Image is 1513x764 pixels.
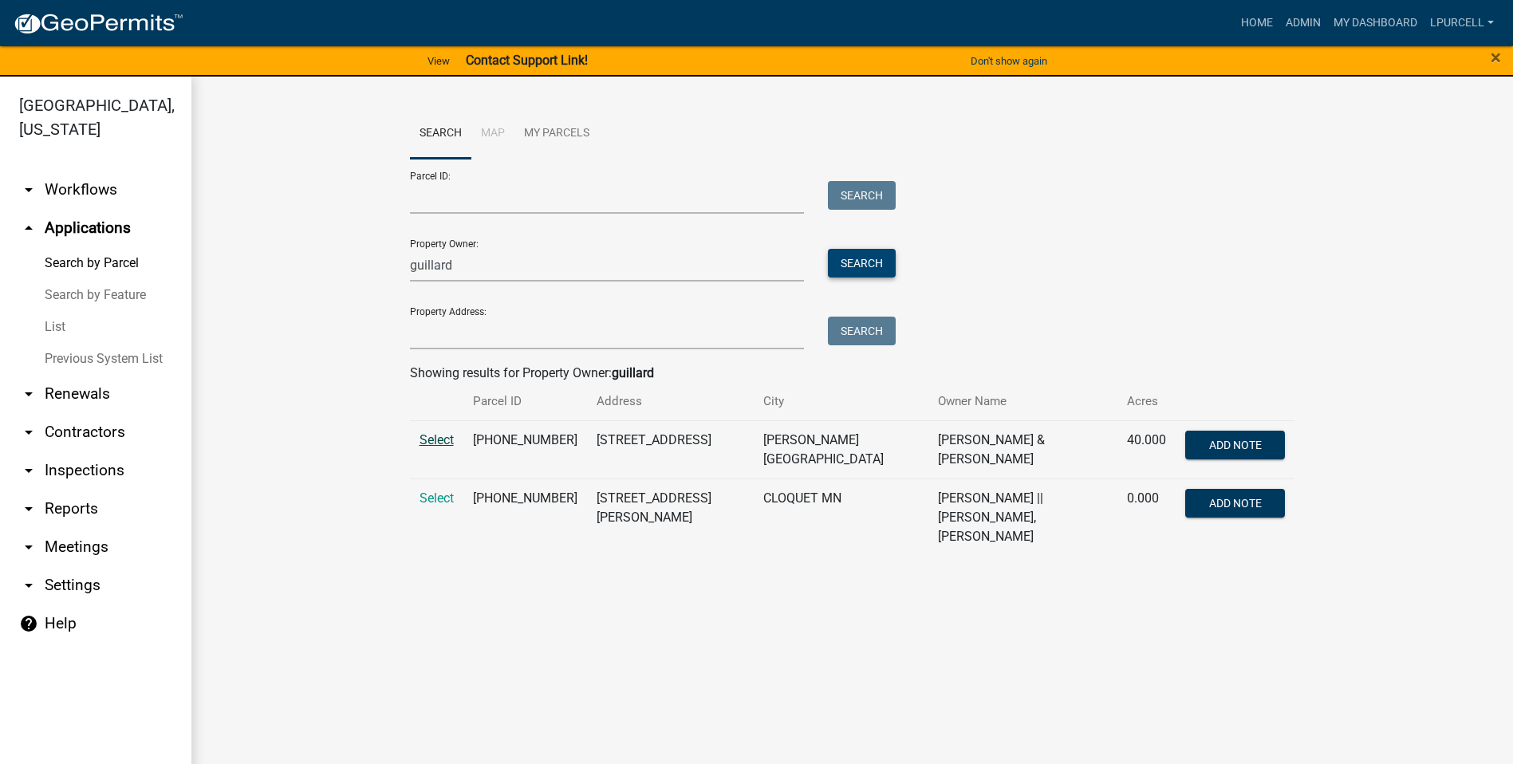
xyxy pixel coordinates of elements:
[19,180,38,199] i: arrow_drop_down
[463,478,587,556] td: [PHONE_NUMBER]
[587,478,755,556] td: [STREET_ADDRESS][PERSON_NAME]
[19,219,38,238] i: arrow_drop_up
[928,420,1118,478] td: [PERSON_NAME] & [PERSON_NAME]
[1117,420,1176,478] td: 40.000
[1117,383,1176,420] th: Acres
[754,383,928,420] th: City
[754,420,928,478] td: [PERSON_NAME] [GEOGRAPHIC_DATA]
[587,420,755,478] td: [STREET_ADDRESS]
[19,499,38,518] i: arrow_drop_down
[1491,48,1501,67] button: Close
[19,538,38,557] i: arrow_drop_down
[754,478,928,556] td: CLOQUET MN
[1327,8,1424,38] a: My Dashboard
[828,249,896,278] button: Search
[19,384,38,404] i: arrow_drop_down
[587,383,755,420] th: Address
[1424,8,1500,38] a: lpurcell
[928,383,1118,420] th: Owner Name
[1185,431,1285,459] button: Add Note
[1209,438,1262,451] span: Add Note
[19,576,38,595] i: arrow_drop_down
[420,432,454,447] a: Select
[466,53,588,68] strong: Contact Support Link!
[828,317,896,345] button: Search
[1235,8,1279,38] a: Home
[410,108,471,159] a: Search
[612,365,654,380] strong: guillard
[19,461,38,480] i: arrow_drop_down
[1491,46,1501,69] span: ×
[964,48,1054,74] button: Don't show again
[420,490,454,506] a: Select
[463,383,587,420] th: Parcel ID
[928,478,1118,556] td: [PERSON_NAME] || [PERSON_NAME], [PERSON_NAME]
[463,420,587,478] td: [PHONE_NUMBER]
[1209,496,1262,509] span: Add Note
[19,423,38,442] i: arrow_drop_down
[1117,478,1176,556] td: 0.000
[1279,8,1327,38] a: Admin
[19,614,38,633] i: help
[421,48,456,74] a: View
[514,108,599,159] a: My Parcels
[410,364,1295,383] div: Showing results for Property Owner:
[1185,489,1285,518] button: Add Note
[828,181,896,210] button: Search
